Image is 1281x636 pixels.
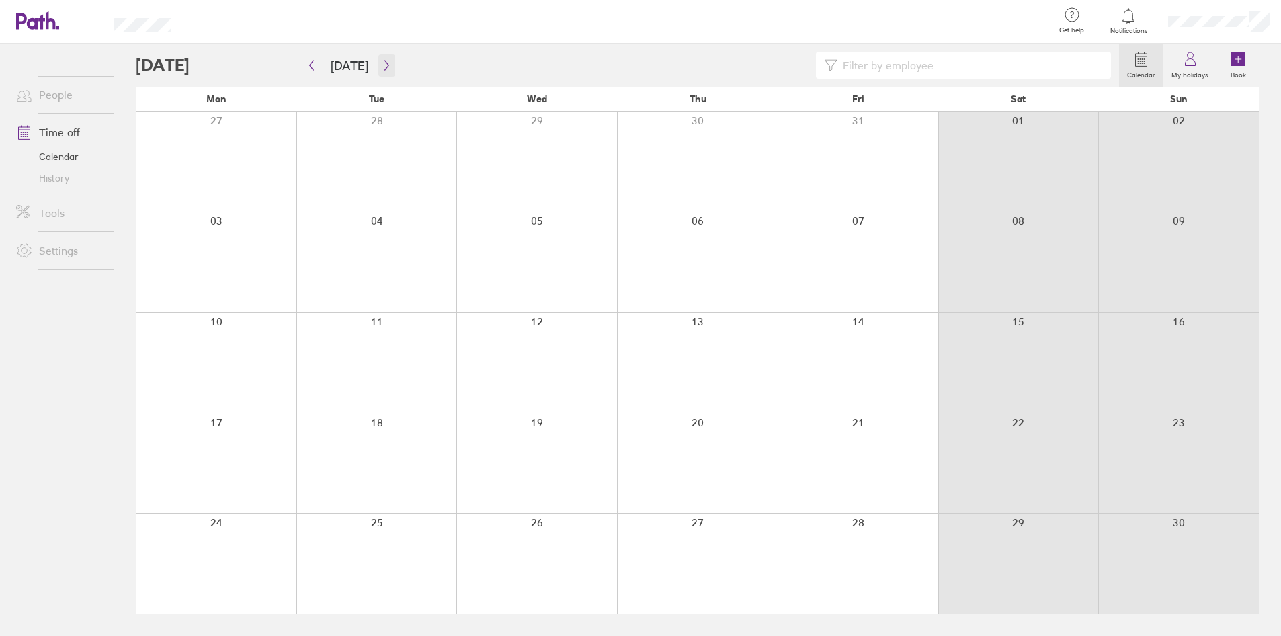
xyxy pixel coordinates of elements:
[5,167,114,189] a: History
[1163,67,1216,79] label: My holidays
[690,93,706,104] span: Thu
[206,93,226,104] span: Mon
[369,93,384,104] span: Tue
[1163,44,1216,87] a: My holidays
[1050,26,1093,34] span: Get help
[527,93,547,104] span: Wed
[852,93,864,104] span: Fri
[5,146,114,167] a: Calendar
[320,54,379,77] button: [DATE]
[1107,7,1151,35] a: Notifications
[1107,27,1151,35] span: Notifications
[1223,67,1254,79] label: Book
[837,52,1103,78] input: Filter by employee
[1216,44,1259,87] a: Book
[5,200,114,227] a: Tools
[5,237,114,264] a: Settings
[5,81,114,108] a: People
[1119,67,1163,79] label: Calendar
[1011,93,1026,104] span: Sat
[1170,93,1188,104] span: Sun
[1119,44,1163,87] a: Calendar
[5,119,114,146] a: Time off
